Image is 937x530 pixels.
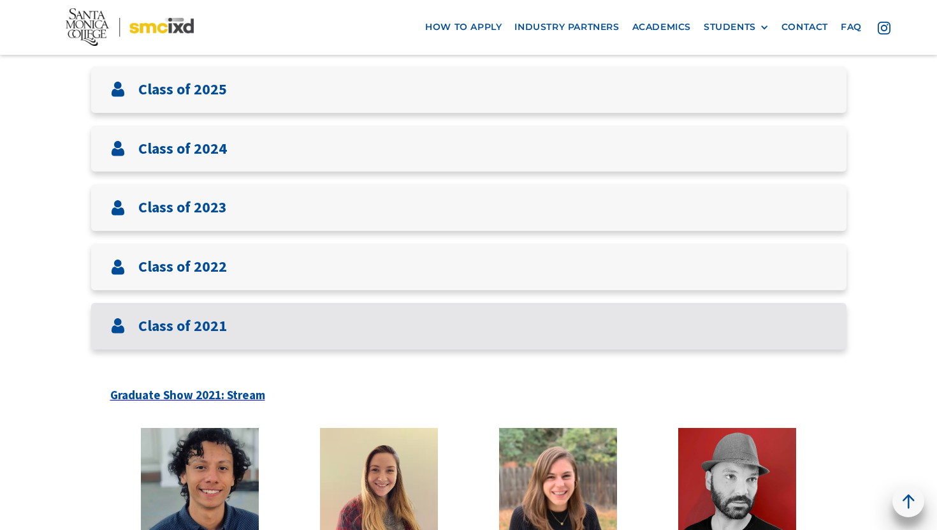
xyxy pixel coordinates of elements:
[110,82,126,97] img: User icon
[110,141,126,156] img: User icon
[110,362,265,413] a: Graduate Show 2021: Stream
[878,21,890,34] img: icon - instagram
[704,22,756,33] div: STUDENTS
[138,258,227,276] h3: Class of 2022
[110,260,126,275] img: User icon
[626,15,697,39] a: Academics
[110,200,126,216] img: User icon
[704,22,769,33] div: STUDENTS
[110,318,126,334] img: User icon
[138,80,227,99] h3: Class of 2025
[834,15,868,39] a: faq
[66,8,194,46] img: Santa Monica College - SMC IxD logo
[892,485,924,517] a: back to top
[110,388,265,402] h3: Graduate Show 2021: Stream
[138,140,227,158] h3: Class of 2024
[138,198,227,217] h3: Class of 2023
[419,15,508,39] a: how to apply
[508,15,625,39] a: industry partners
[775,15,834,39] a: contact
[138,317,227,335] h3: Class of 2021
